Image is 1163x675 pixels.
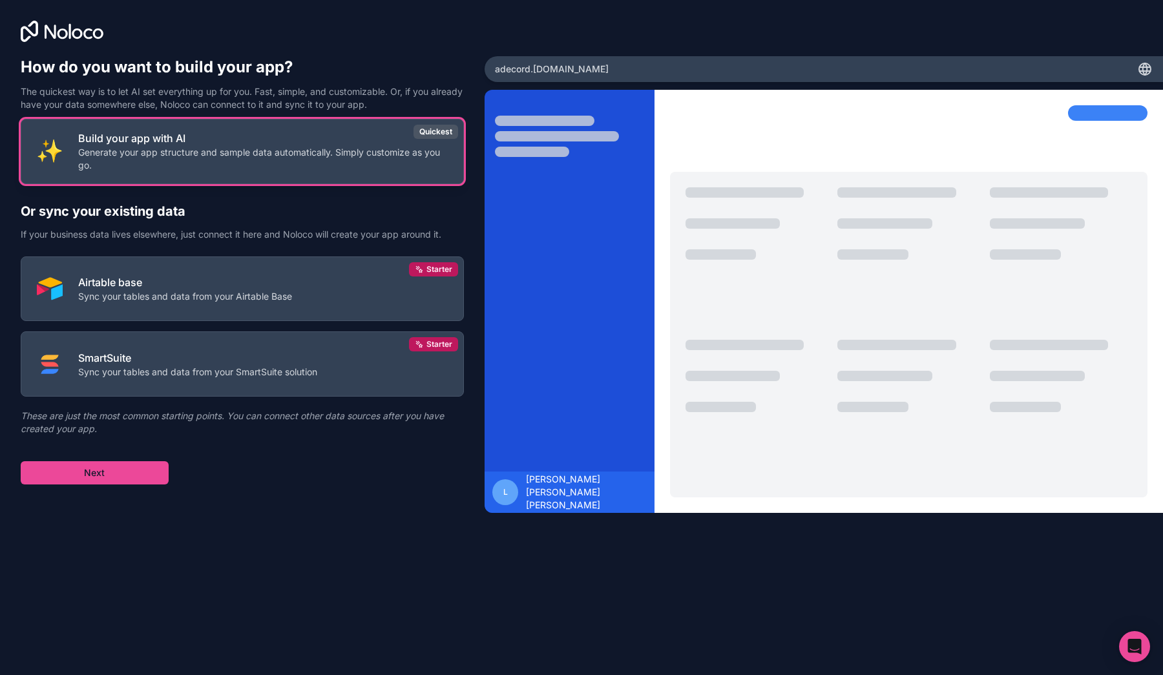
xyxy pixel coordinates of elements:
[495,63,609,76] span: adecord .[DOMAIN_NAME]
[21,461,169,484] button: Next
[78,146,448,172] p: Generate your app structure and sample data automatically. Simply customize as you go.
[78,130,448,146] p: Build your app with AI
[21,228,464,241] p: If your business data lives elsewhere, just connect it here and Noloco will create your app aroun...
[21,85,464,111] p: The quickest way is to let AI set everything up for you. Fast, simple, and customizable. Or, if y...
[426,264,452,275] span: Starter
[78,275,292,290] p: Airtable base
[503,487,508,497] span: L
[21,119,464,184] button: INTERNAL_WITH_AIBuild your app with AIGenerate your app structure and sample data automatically. ...
[526,473,647,512] span: [PERSON_NAME] [PERSON_NAME] [PERSON_NAME]
[414,125,458,139] div: Quickest
[78,290,292,303] p: Sync your tables and data from your Airtable Base
[21,256,464,322] button: AIRTABLEAirtable baseSync your tables and data from your Airtable BaseStarter
[426,339,452,349] span: Starter
[78,366,317,379] p: Sync your tables and data from your SmartSuite solution
[1119,631,1150,662] div: Open Intercom Messenger
[21,57,464,78] h1: How do you want to build your app?
[37,276,63,302] img: AIRTABLE
[21,202,464,220] h2: Or sync your existing data
[78,350,317,366] p: SmartSuite
[37,138,63,164] img: INTERNAL_WITH_AI
[37,351,63,377] img: SMART_SUITE
[21,410,464,435] p: These are just the most common starting points. You can connect other data sources after you have...
[21,331,464,397] button: SMART_SUITESmartSuiteSync your tables and data from your SmartSuite solutionStarter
